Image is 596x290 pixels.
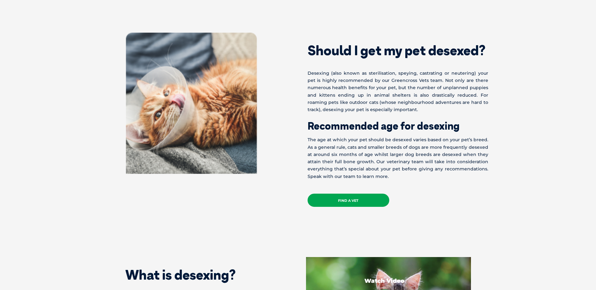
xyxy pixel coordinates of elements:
[308,194,389,207] a: Find a Vet
[308,44,488,57] h2: Should I get my pet desexed?
[364,278,405,284] p: Watch Video
[308,70,488,113] p: Desexing (also known as sterilisation, speying, castrating or neutering) your pet is highly recom...
[308,121,488,131] h2: Recommended age for desexing
[125,268,257,282] h2: What is desexing?
[308,136,488,180] p: The age at which your pet should be desexed varies based on your pet’s breed. As a general rule, ...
